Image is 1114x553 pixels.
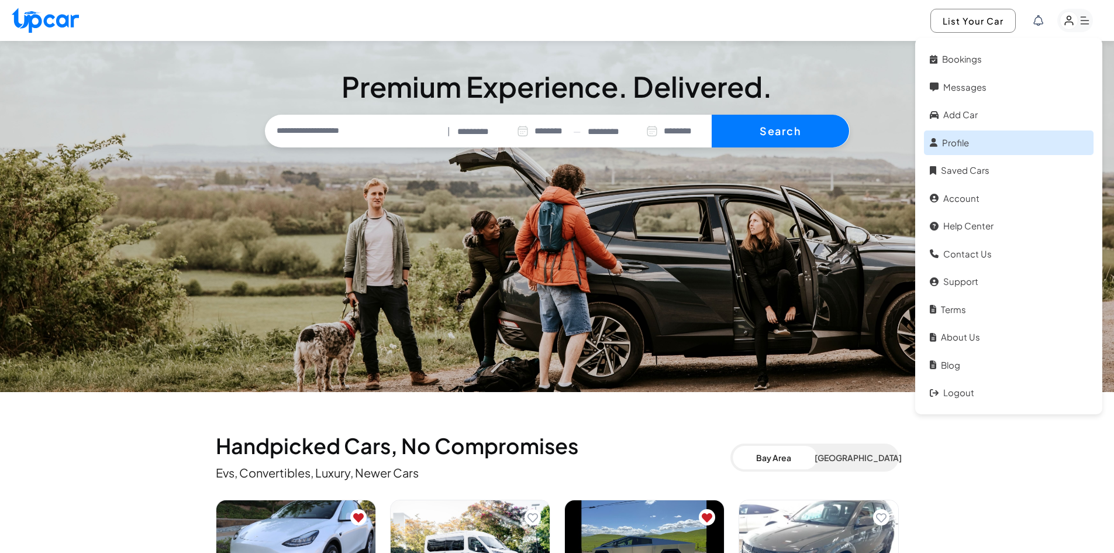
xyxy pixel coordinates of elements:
button: Remove from favorites [350,509,367,525]
button: Add to favorites [525,509,541,525]
a: Logout [924,380,1094,406]
button: List Your Car [930,9,1016,33]
a: Saved Cars [924,158,1094,183]
a: Bookings [924,47,1094,72]
button: Add to favorites [873,509,889,525]
button: Search [712,115,849,147]
a: Add car [924,102,1094,128]
button: Bay Area [733,446,815,469]
button: Remove from favorites [699,509,715,525]
a: Profile [924,130,1094,156]
a: Blog [924,353,1094,378]
a: Contact Us [924,242,1094,267]
a: Support [924,269,1094,294]
h2: Handpicked Cars, No Compromises [216,434,730,458]
a: Messages [924,75,1094,100]
span: | [447,125,450,138]
img: Upcar Logo [12,8,79,33]
a: About Us [924,325,1094,350]
a: Help Center [924,214,1094,239]
span: — [573,125,581,138]
p: Evs, Convertibles, Luxury, Newer Cars [216,465,730,481]
a: Terms [924,297,1094,322]
h3: Premium Experience. Delivered. [265,73,850,101]
button: [GEOGRAPHIC_DATA] [815,446,896,469]
a: Account [924,186,1094,211]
